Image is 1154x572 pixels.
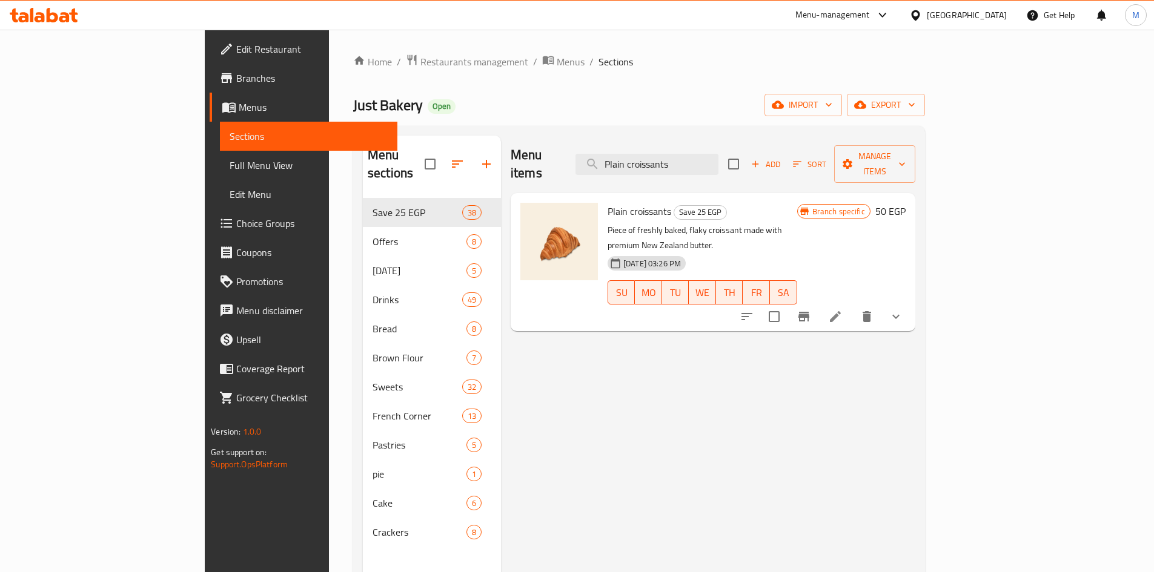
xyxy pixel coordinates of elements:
[363,285,501,314] div: Drinks49
[761,304,787,329] span: Select to update
[847,94,925,116] button: export
[462,380,482,394] div: items
[417,151,443,177] span: Select all sections
[210,93,397,122] a: Menus
[373,350,466,365] span: Brown Flour
[373,263,466,278] span: [DATE]
[466,467,482,481] div: items
[467,468,481,480] span: 1
[748,284,765,301] span: FR
[236,303,388,318] span: Menu disclaimer
[210,296,397,325] a: Menu disclaimer
[608,202,671,220] span: Plain croissants
[428,99,456,114] div: Open
[363,256,501,285] div: [DATE]5
[764,94,842,116] button: import
[236,361,388,376] span: Coverage Report
[881,302,910,331] button: show more
[211,444,267,460] span: Get support on:
[674,205,727,220] div: Save 25 EGP
[373,321,466,336] span: Bread
[795,8,870,22] div: Menu-management
[373,525,466,539] span: Crackers
[463,294,481,306] span: 49
[236,274,388,289] span: Promotions
[589,54,594,69] li: /
[467,236,481,248] span: 8
[467,527,481,538] span: 8
[889,309,903,324] svg: Show Choices
[373,438,466,452] span: Pastries
[363,198,501,227] div: Save 25 EGP38
[807,206,870,217] span: Branch specific
[844,149,906,179] span: Manage items
[363,314,501,343] div: Bread8
[608,223,797,253] p: Piece of freshly baked, flaky croissant made with premium New Zealand butter.
[211,424,240,439] span: Version:
[749,157,782,171] span: Add
[463,207,481,219] span: 38
[210,383,397,412] a: Grocery Checklist
[785,155,834,174] span: Sort items
[210,35,397,64] a: Edit Restaurant
[230,129,388,143] span: Sections
[467,439,481,451] span: 5
[613,284,630,301] span: SU
[236,42,388,56] span: Edit Restaurant
[662,280,689,304] button: TU
[466,525,482,539] div: items
[743,280,770,304] button: FR
[875,203,906,220] h6: 50 EGP
[466,438,482,452] div: items
[420,54,528,69] span: Restaurants management
[239,100,388,114] span: Menus
[443,150,472,179] span: Sort sections
[789,302,818,331] button: Branch-specific-item
[373,467,466,481] span: pie
[230,187,388,202] span: Edit Menu
[775,284,792,301] span: SA
[467,352,481,364] span: 7
[373,496,466,510] span: Cake
[363,488,501,518] div: Cake6
[467,265,481,277] span: 5
[1132,8,1139,22] span: M
[542,54,585,70] a: Menus
[770,280,797,304] button: SA
[230,158,388,173] span: Full Menu View
[694,284,711,301] span: WE
[462,292,482,307] div: items
[790,155,829,174] button: Sort
[211,456,288,472] a: Support.OpsPlatform
[363,227,501,256] div: Offers8
[236,71,388,85] span: Branches
[353,91,423,119] span: Just Bakery
[236,245,388,260] span: Coupons
[243,424,262,439] span: 1.0.0
[397,54,401,69] li: /
[363,343,501,372] div: Brown Flour7
[732,302,761,331] button: sort-choices
[373,409,462,423] span: French Corner
[220,180,397,209] a: Edit Menu
[927,8,1007,22] div: [GEOGRAPHIC_DATA]
[463,410,481,422] span: 13
[220,122,397,151] a: Sections
[363,459,501,488] div: pie1
[466,496,482,510] div: items
[575,154,718,175] input: search
[373,292,462,307] span: Drinks
[406,54,528,70] a: Restaurants management
[466,263,482,278] div: items
[463,381,481,393] span: 32
[373,205,462,220] span: Save 25 EGP
[640,284,657,301] span: MO
[746,155,785,174] button: Add
[466,234,482,249] div: items
[721,284,738,301] span: TH
[511,146,561,182] h2: Menu items
[793,157,826,171] span: Sort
